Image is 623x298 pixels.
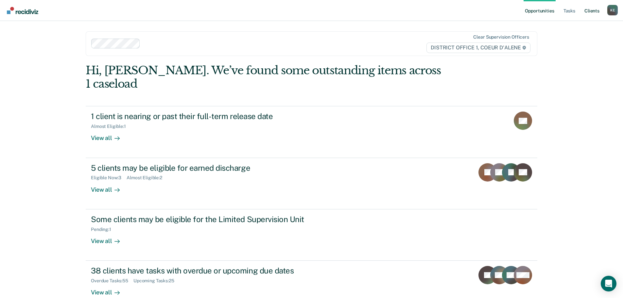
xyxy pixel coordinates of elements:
a: 5 clients may be eligible for earned dischargeEligible Now:3Almost Eligible:2View all [86,158,537,209]
div: Pending : 1 [91,227,116,232]
div: 1 client is nearing or past their full-term release date [91,112,320,121]
button: Profile dropdown button [607,5,618,15]
div: 5 clients may be eligible for earned discharge [91,163,320,173]
div: View all [91,129,128,142]
a: 1 client is nearing or past their full-term release dateAlmost Eligible:1View all [86,106,537,158]
a: Some clients may be eligible for the Limited Supervision UnitPending:1View all [86,209,537,261]
div: Some clients may be eligible for the Limited Supervision Unit [91,215,320,224]
div: Upcoming Tasks : 25 [133,278,180,284]
div: View all [91,232,128,245]
div: Almost Eligible : 2 [127,175,167,181]
div: View all [91,284,128,296]
div: Clear supervision officers [473,34,529,40]
div: 38 clients have tasks with overdue or upcoming due dates [91,266,320,275]
div: K E [607,5,618,15]
div: Hi, [PERSON_NAME]. We’ve found some outstanding items across 1 caseload [86,64,447,91]
div: Eligible Now : 3 [91,175,127,181]
div: Almost Eligible : 1 [91,124,131,129]
span: DISTRICT OFFICE 1, COEUR D'ALENE [426,43,530,53]
div: Overdue Tasks : 55 [91,278,133,284]
div: View all [91,181,128,193]
img: Recidiviz [7,7,38,14]
div: Open Intercom Messenger [601,276,616,291]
